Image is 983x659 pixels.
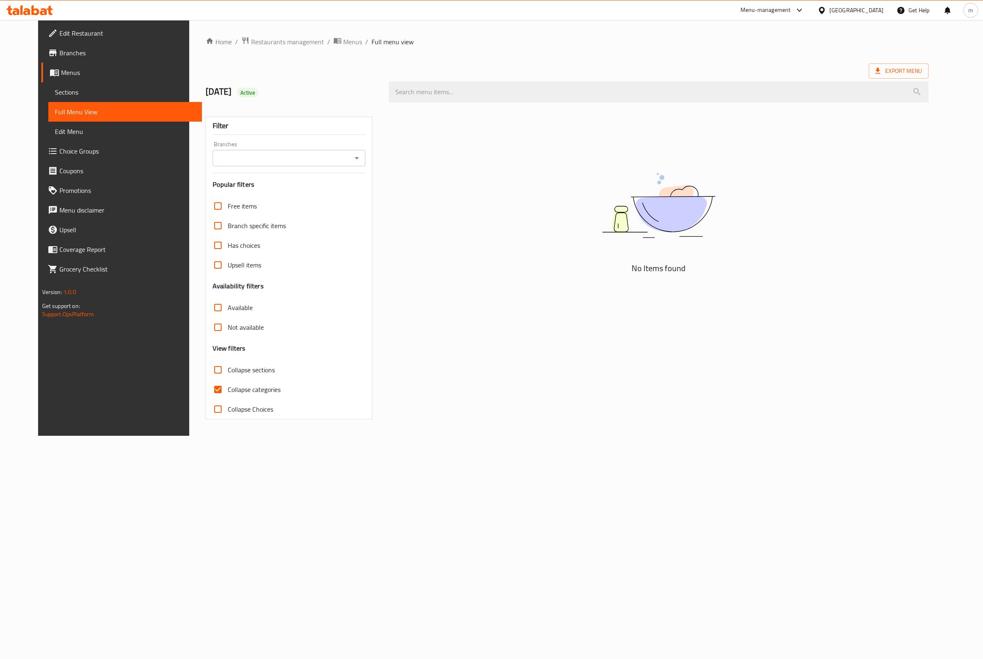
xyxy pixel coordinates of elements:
span: Sections [55,87,196,97]
span: Get support on: [42,301,80,311]
a: Menus [333,36,362,47]
span: Full menu view [371,37,414,47]
a: Edit Restaurant [41,23,202,43]
a: Coverage Report [41,240,202,259]
span: Edit Restaurant [59,28,196,38]
h5: No Items found [556,262,761,275]
li: / [235,37,238,47]
a: Edit Menu [48,122,202,141]
nav: breadcrumb [206,36,929,47]
span: Coverage Report [59,245,196,254]
a: Menus [41,63,202,82]
span: Not available [228,322,264,332]
a: Grocery Checklist [41,259,202,279]
div: Filter [213,117,365,135]
span: Branches [59,48,196,58]
span: Restaurants management [251,37,324,47]
a: Upsell [41,220,202,240]
span: Export Menu [869,63,929,79]
a: Restaurants management [241,36,324,47]
span: Coupons [59,166,196,176]
a: Support.OpsPlatform [42,309,94,319]
div: Active [237,88,258,97]
div: Menu-management [741,5,791,15]
span: 1.0.0 [63,287,76,297]
a: Full Menu View [48,102,202,122]
a: Home [206,37,232,47]
a: Promotions [41,181,202,200]
input: search [389,82,929,102]
span: Menu disclaimer [59,205,196,215]
span: Menus [343,37,362,47]
span: Grocery Checklist [59,264,196,274]
span: Choice Groups [59,146,196,156]
span: Active [237,89,258,97]
span: Collapse sections [228,365,275,375]
a: Branches [41,43,202,63]
a: Sections [48,82,202,102]
span: Has choices [228,240,260,250]
span: Full Menu View [55,107,196,117]
span: Upsell items [228,260,261,270]
h2: [DATE] [206,86,379,98]
h3: View filters [213,344,246,353]
span: Menus [61,68,196,77]
span: Available [228,303,253,313]
span: Export Menu [875,66,922,76]
a: Coupons [41,161,202,181]
span: Collapse categories [228,385,281,394]
span: Collapse Choices [228,404,273,414]
span: Upsell [59,225,196,235]
span: Version: [42,287,62,297]
li: / [365,37,368,47]
img: dish.svg [556,151,761,260]
span: Edit Menu [55,127,196,136]
h3: Popular filters [213,180,365,189]
button: Open [351,152,362,164]
li: / [327,37,330,47]
a: Menu disclaimer [41,200,202,220]
a: Choice Groups [41,141,202,161]
span: Promotions [59,186,196,195]
h3: Availability filters [213,281,264,291]
span: Branch specific items [228,221,286,231]
span: Free items [228,201,257,211]
div: [GEOGRAPHIC_DATA] [829,6,883,15]
span: m [968,6,973,15]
